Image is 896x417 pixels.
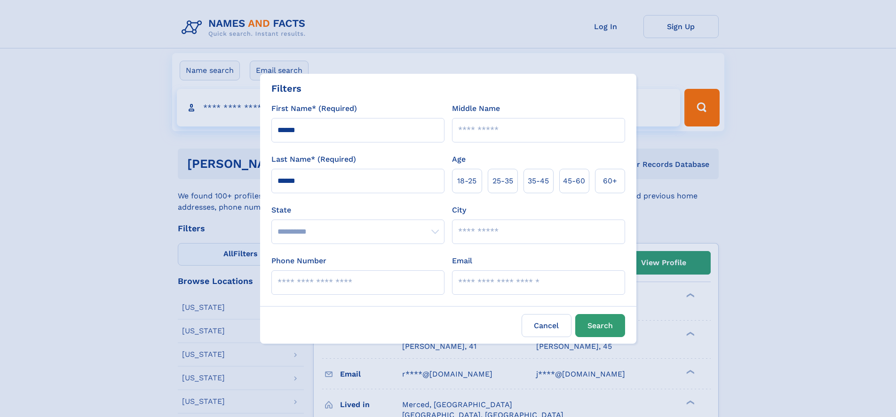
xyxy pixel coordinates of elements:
[271,255,326,267] label: Phone Number
[271,154,356,165] label: Last Name* (Required)
[452,205,466,216] label: City
[271,81,301,95] div: Filters
[522,314,571,337] label: Cancel
[528,175,549,187] span: 35‑45
[452,154,466,165] label: Age
[603,175,617,187] span: 60+
[457,175,476,187] span: 18‑25
[452,255,472,267] label: Email
[271,205,444,216] label: State
[492,175,513,187] span: 25‑35
[271,103,357,114] label: First Name* (Required)
[563,175,585,187] span: 45‑60
[575,314,625,337] button: Search
[452,103,500,114] label: Middle Name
